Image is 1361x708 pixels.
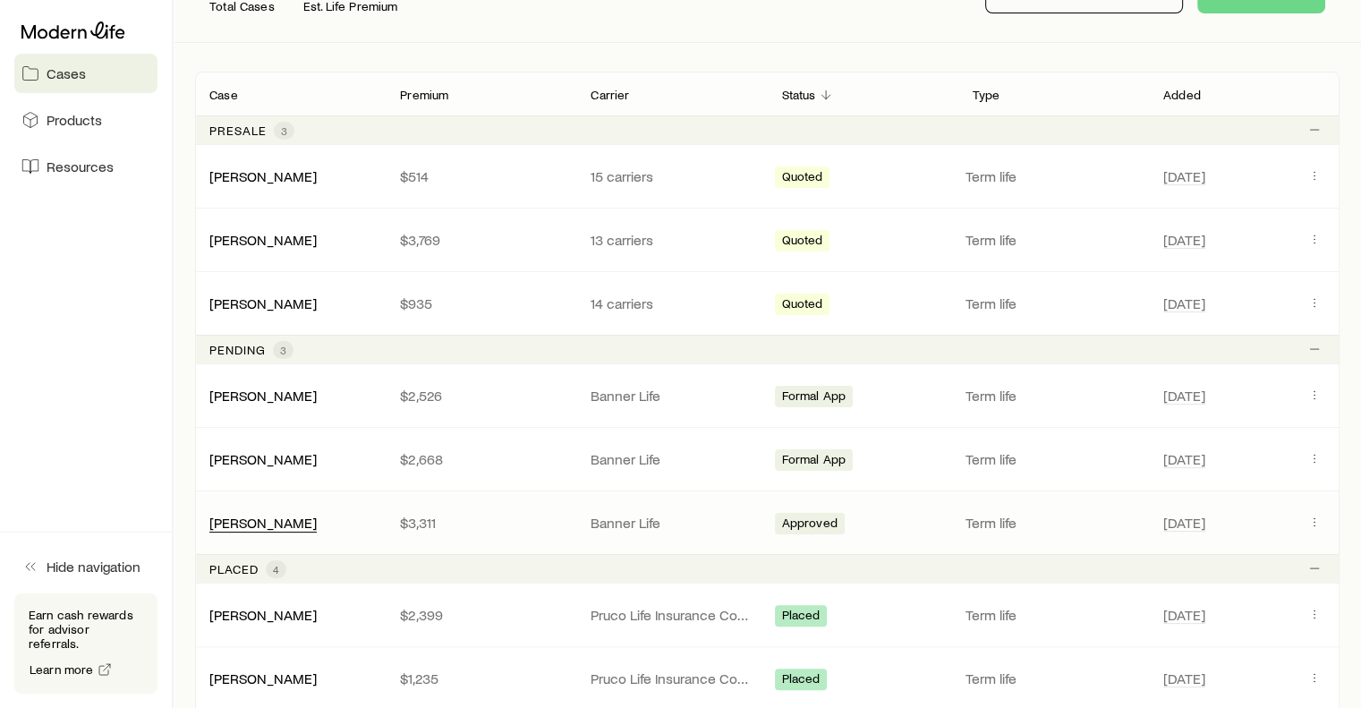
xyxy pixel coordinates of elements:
a: [PERSON_NAME] [209,514,317,531]
span: [DATE] [1163,167,1205,185]
p: Status [782,88,816,102]
p: Pruco Life Insurance Company [591,670,753,687]
p: Added [1163,88,1201,102]
span: Products [47,111,102,129]
p: Term life [965,231,1142,249]
p: $1,235 [400,670,562,687]
a: [PERSON_NAME] [209,167,317,184]
div: [PERSON_NAME] [209,670,317,688]
span: [DATE] [1163,670,1205,687]
span: Formal App [782,388,846,407]
p: Term life [965,387,1142,405]
p: $3,311 [400,514,562,532]
p: 15 carriers [591,167,753,185]
div: [PERSON_NAME] [209,450,317,469]
p: Banner Life [591,387,753,405]
a: Cases [14,54,157,93]
span: [DATE] [1163,606,1205,624]
p: Term life [965,670,1142,687]
p: Banner Life [591,450,753,468]
a: [PERSON_NAME] [209,231,317,248]
p: Pruco Life Insurance Company [591,606,753,624]
div: Earn cash rewards for advisor referrals.Learn more [14,593,157,694]
p: Banner Life [591,514,753,532]
span: Cases [47,64,86,82]
p: $2,526 [400,387,562,405]
p: Premium [400,88,448,102]
p: Term life [965,606,1142,624]
p: Type [973,88,1000,102]
div: [PERSON_NAME] [209,231,317,250]
p: 14 carriers [591,294,753,312]
span: Hide navigation [47,558,140,576]
a: [PERSON_NAME] [209,606,317,623]
p: Presale [209,124,267,138]
span: [DATE] [1163,450,1205,468]
p: $935 [400,294,562,312]
p: Term life [965,450,1142,468]
span: 4 [273,562,279,576]
span: [DATE] [1163,294,1205,312]
p: Placed [209,562,259,576]
a: Resources [14,147,157,186]
div: [PERSON_NAME] [209,606,317,625]
p: Carrier [591,88,629,102]
p: $2,399 [400,606,562,624]
span: [DATE] [1163,387,1205,405]
span: Learn more [30,663,94,676]
p: Case [209,88,238,102]
span: Formal App [782,452,846,471]
span: Resources [47,158,114,175]
p: 13 carriers [591,231,753,249]
div: [PERSON_NAME] [209,167,317,186]
a: [PERSON_NAME] [209,450,317,467]
p: $2,668 [400,450,562,468]
p: $3,769 [400,231,562,249]
a: [PERSON_NAME] [209,294,317,311]
span: 3 [280,343,286,357]
span: Quoted [782,169,823,188]
a: Products [14,100,157,140]
a: [PERSON_NAME] [209,387,317,404]
span: Quoted [782,233,823,252]
span: Quoted [782,296,823,315]
button: Hide navigation [14,547,157,586]
div: [PERSON_NAME] [209,387,317,405]
div: [PERSON_NAME] [209,294,317,313]
p: Term life [965,514,1142,532]
div: [PERSON_NAME] [209,514,317,533]
span: 3 [281,124,287,138]
span: Placed [782,671,821,690]
span: Placed [782,608,821,627]
p: Pending [209,343,266,357]
p: Term life [965,167,1142,185]
span: Approved [782,516,838,534]
p: $514 [400,167,562,185]
p: Term life [965,294,1142,312]
a: [PERSON_NAME] [209,670,317,687]
p: Earn cash rewards for advisor referrals. [29,608,143,651]
span: [DATE] [1163,514,1205,532]
span: [DATE] [1163,231,1205,249]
